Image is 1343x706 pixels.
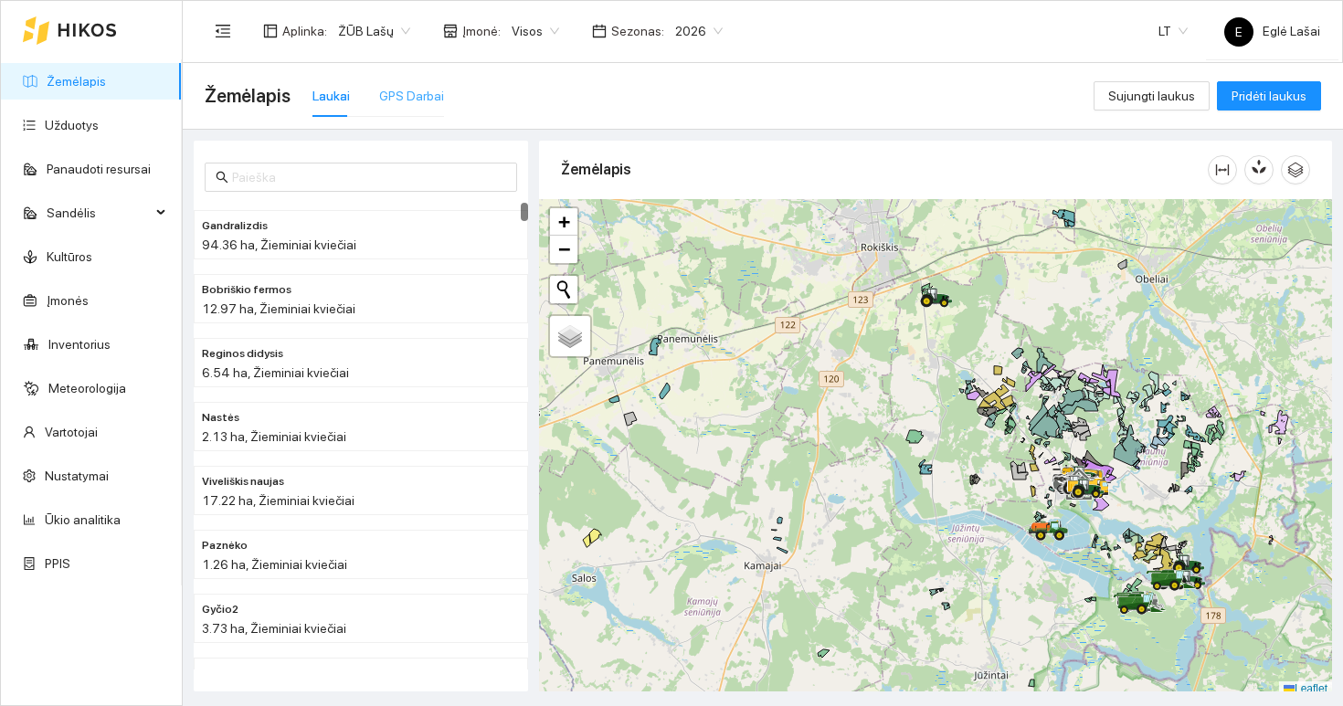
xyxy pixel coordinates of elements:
[232,167,506,187] input: Paieška
[592,24,607,38] span: calendar
[202,365,349,380] span: 6.54 ha, Žieminiai kviečiai
[202,281,291,299] span: Bobriškio fermos
[675,17,723,45] span: 2026
[47,249,92,264] a: Kultūros
[379,86,444,106] div: GPS Darbai
[215,23,231,39] span: menu-fold
[1284,682,1327,695] a: Leaflet
[1094,81,1210,111] button: Sujungti laukus
[558,210,570,233] span: +
[205,81,291,111] span: Žemėlapis
[312,86,350,106] div: Laukai
[202,621,346,636] span: 3.73 ha, Žieminiai kviečiai
[45,512,121,527] a: Ūkio analitika
[550,208,577,236] a: Zoom in
[1158,17,1188,45] span: LT
[263,24,278,38] span: layout
[202,301,355,316] span: 12.97 ha, Žieminiai kviečiai
[47,162,151,176] a: Panaudoti resursai
[202,409,239,427] span: Nastės
[47,74,106,89] a: Žemėlapis
[1094,89,1210,103] a: Sujungti laukus
[512,17,559,45] span: Visos
[1217,89,1321,103] a: Pridėti laukus
[443,24,458,38] span: shop
[1209,163,1236,177] span: column-width
[202,557,347,572] span: 1.26 ha, Žieminiai kviečiai
[611,21,664,41] span: Sezonas :
[462,21,501,41] span: Įmonė :
[202,537,248,554] span: Paznėko
[1224,24,1320,38] span: Eglė Lašai
[47,293,89,308] a: Įmonės
[338,17,410,45] span: ŽŪB Lašų
[202,665,239,682] span: Pagojė
[1217,81,1321,111] button: Pridėti laukus
[550,316,590,356] a: Layers
[48,337,111,352] a: Inventorius
[205,13,241,49] button: menu-fold
[202,217,268,235] span: Gandralizdis
[550,276,577,303] button: Initiate a new search
[216,171,228,184] span: search
[202,345,283,363] span: Reginos didysis
[47,195,151,231] span: Sandėlis
[202,473,284,490] span: Viveliškis naujas
[45,556,70,571] a: PPIS
[45,118,99,132] a: Užduotys
[1232,86,1306,106] span: Pridėti laukus
[1108,86,1195,106] span: Sujungti laukus
[202,429,346,444] span: 2.13 ha, Žieminiai kviečiai
[558,237,570,260] span: −
[1235,17,1243,47] span: E
[202,493,354,508] span: 17.22 ha, Žieminiai kviečiai
[202,237,356,252] span: 94.36 ha, Žieminiai kviečiai
[1208,155,1237,184] button: column-width
[561,143,1208,195] div: Žemėlapis
[48,381,126,395] a: Meteorologija
[550,236,577,263] a: Zoom out
[282,21,327,41] span: Aplinka :
[45,425,98,439] a: Vartotojai
[202,601,238,618] span: Gyčio2
[45,469,109,483] a: Nustatymai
